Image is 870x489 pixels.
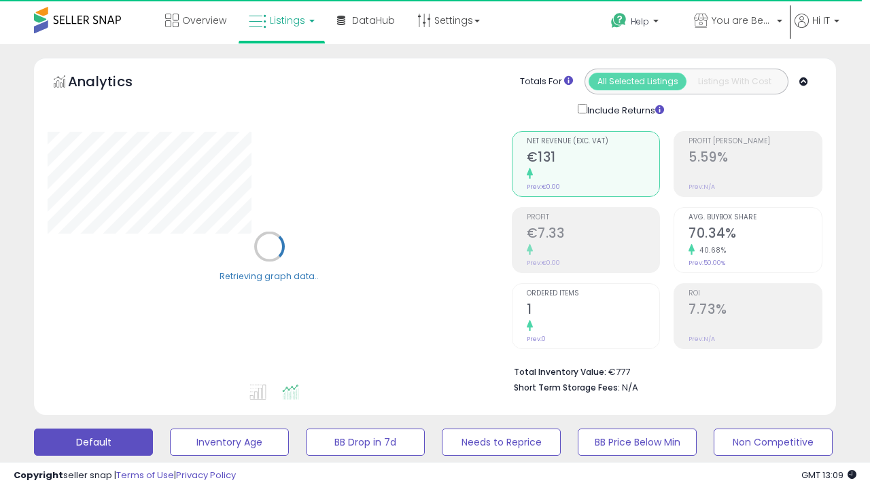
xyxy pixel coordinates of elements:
[712,14,773,27] span: You are Beautiful (IT)
[689,149,822,168] h2: 5.59%
[689,225,822,244] h2: 70.34%
[170,429,289,456] button: Inventory Age
[527,225,660,244] h2: €7.33
[527,214,660,221] span: Profit
[527,138,660,145] span: Net Revenue (Exc. VAT)
[182,14,226,27] span: Overview
[514,363,813,379] li: €777
[34,429,153,456] button: Default
[527,335,546,343] small: Prev: 0
[116,469,174,482] a: Terms of Use
[527,183,560,191] small: Prev: €0.00
[689,302,822,320] h2: 7.73%
[14,469,63,482] strong: Copyright
[795,14,839,44] a: Hi IT
[270,14,305,27] span: Listings
[442,429,561,456] button: Needs to Reprice
[68,72,159,94] h5: Analytics
[689,335,715,343] small: Prev: N/A
[527,149,660,168] h2: €131
[589,73,686,90] button: All Selected Listings
[695,245,726,255] small: 40.68%
[568,101,680,117] div: Include Returns
[527,259,560,267] small: Prev: €0.00
[689,214,822,221] span: Avg. Buybox Share
[352,14,395,27] span: DataHub
[14,469,236,482] div: seller snap | |
[578,429,697,456] button: BB Price Below Min
[520,75,573,88] div: Totals For
[812,14,830,27] span: Hi IT
[610,12,627,29] i: Get Help
[527,290,660,297] span: Ordered Items
[689,138,822,145] span: Profit [PERSON_NAME]
[514,382,620,393] b: Short Term Storage Fees:
[686,73,784,90] button: Listings With Cost
[306,429,425,456] button: BB Drop in 7d
[176,469,236,482] a: Privacy Policy
[220,270,319,282] div: Retrieving graph data..
[689,290,822,297] span: ROI
[631,16,649,27] span: Help
[714,429,833,456] button: Non Competitive
[514,366,606,378] b: Total Inventory Value:
[689,183,715,191] small: Prev: N/A
[527,302,660,320] h2: 1
[801,469,856,482] span: 2025-10-11 13:09 GMT
[689,259,725,267] small: Prev: 50.00%
[622,381,638,394] span: N/A
[600,2,682,44] a: Help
